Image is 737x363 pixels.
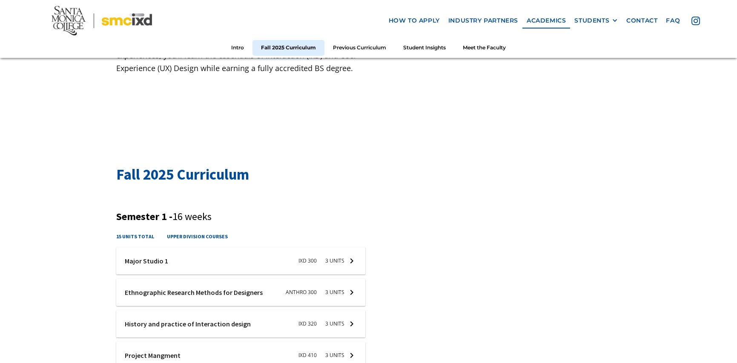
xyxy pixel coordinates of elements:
[116,164,621,185] h2: Fall 2025 Curriculum
[52,6,152,35] img: Santa Monica College - SMC IxD logo
[252,40,324,56] a: Fall 2025 Curriculum
[384,13,444,29] a: how to apply
[574,17,609,24] div: STUDENTS
[522,13,570,29] a: Academics
[574,17,618,24] div: STUDENTS
[167,232,228,240] h4: upper division courses
[395,40,454,56] a: Student Insights
[622,13,662,29] a: contact
[454,40,514,56] a: Meet the Faculty
[116,232,154,240] h4: 15 units total
[223,40,252,56] a: Intro
[691,17,700,25] img: icon - instagram
[662,13,684,29] a: faq
[116,211,621,223] h3: Semester 1 -
[444,13,522,29] a: industry partners
[172,210,212,223] span: 16 weeks
[324,40,395,56] a: Previous Curriculum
